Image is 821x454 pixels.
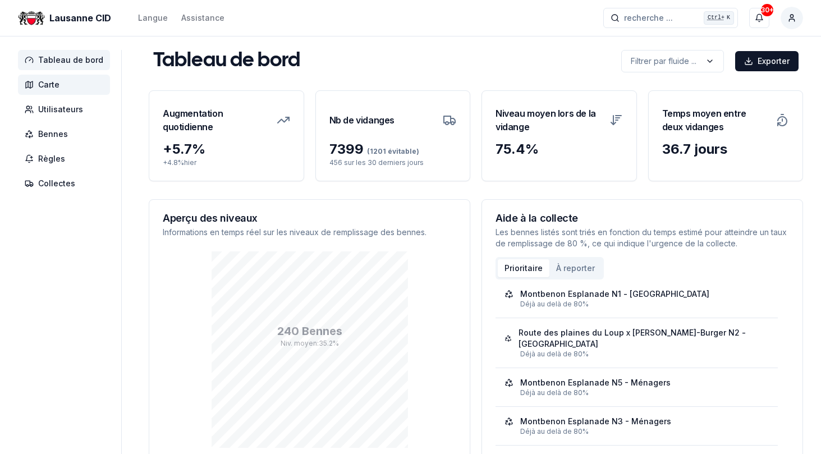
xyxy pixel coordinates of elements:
button: Langue [138,11,168,25]
div: 75.4 % [496,140,623,158]
div: 30+ [761,4,773,16]
div: + 5.7 % [163,140,290,158]
a: Route des plaines du Loup x [PERSON_NAME]-Burger N2 - [GEOGRAPHIC_DATA]Déjà au delà de 80% [504,327,769,359]
p: + 4.8 % hier [163,158,290,167]
span: (1201 évitable) [364,147,419,155]
div: 7399 [329,140,457,158]
span: Utilisateurs [38,104,83,115]
div: Déjà au delà de 80% [520,350,769,359]
a: Collectes [18,173,114,194]
span: Tableau de bord [38,54,103,66]
p: Filtrer par fluide ... [631,56,696,67]
button: recherche ...Ctrl+K [603,8,738,28]
h3: Aperçu des niveaux [163,213,456,223]
a: Bennes [18,124,114,144]
button: label [621,50,724,72]
a: Tableau de bord [18,50,114,70]
p: Les bennes listés sont triés en fonction du temps estimé pour atteindre un taux de remplissage de... [496,227,789,249]
p: Informations en temps réel sur les niveaux de remplissage des bennes. [163,227,456,238]
a: Lausanne CID [18,11,116,25]
div: Montbenon Esplanade N5 - Ménagers [520,377,671,388]
a: Utilisateurs [18,99,114,120]
button: Exporter [735,51,799,71]
h3: Niveau moyen lors de la vidange [496,104,603,136]
div: Déjà au delà de 80% [520,427,769,436]
h3: Nb de vidanges [329,104,395,136]
div: 36.7 jours [662,140,790,158]
a: Assistance [181,11,224,25]
div: Langue [138,12,168,24]
h3: Aide à la collecte [496,213,789,223]
div: Déjà au delà de 80% [520,388,769,397]
h3: Augmentation quotidienne [163,104,270,136]
img: Lausanne CID Logo [18,4,45,31]
span: Collectes [38,178,75,189]
div: Montbenon Esplanade N3 - Ménagers [520,416,671,427]
button: 30+ [749,8,769,28]
h1: Tableau de bord [153,50,300,72]
span: Carte [38,79,59,90]
h3: Temps moyen entre deux vidanges [662,104,769,136]
button: À reporter [549,259,602,277]
span: Lausanne CID [49,11,111,25]
a: Montbenon Esplanade N3 - MénagersDéjà au delà de 80% [504,416,769,436]
span: Bennes [38,129,68,140]
a: Montbenon Esplanade N1 - [GEOGRAPHIC_DATA]Déjà au delà de 80% [504,288,769,309]
div: Montbenon Esplanade N1 - [GEOGRAPHIC_DATA] [520,288,709,300]
a: Règles [18,149,114,169]
span: Règles [38,153,65,164]
div: Déjà au delà de 80% [520,300,769,309]
a: Carte [18,75,114,95]
button: Prioritaire [498,259,549,277]
a: Montbenon Esplanade N5 - MénagersDéjà au delà de 80% [504,377,769,397]
span: recherche ... [624,12,673,24]
p: 456 sur les 30 derniers jours [329,158,457,167]
div: Route des plaines du Loup x [PERSON_NAME]-Burger N2 - [GEOGRAPHIC_DATA] [519,327,769,350]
